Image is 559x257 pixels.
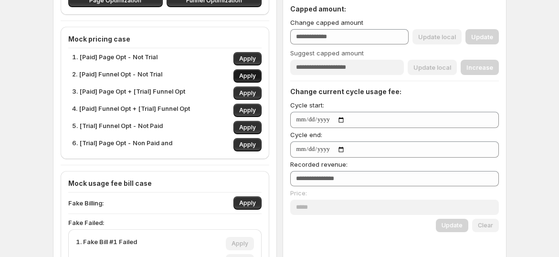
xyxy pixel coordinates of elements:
[290,189,307,197] span: Price:
[290,101,324,109] span: Cycle start:
[290,4,499,14] h4: Capped amount:
[239,124,256,131] span: Apply
[290,19,363,26] span: Change capped amount
[290,87,499,96] h4: Change current cycle usage fee:
[68,198,104,208] p: Fake Billing:
[239,199,256,207] span: Apply
[72,121,163,134] p: 5. [Trial] Funnel Opt - Not Paid
[239,55,256,63] span: Apply
[72,104,190,117] p: 4. [Paid] Funnel Opt + [Trial] Funnel Opt
[233,138,262,151] button: Apply
[72,86,185,100] p: 3. [Paid] Page Opt + [Trial] Funnel Opt
[233,69,262,83] button: Apply
[239,141,256,149] span: Apply
[72,52,158,65] p: 1. [Paid] Page Opt - Not Trial
[233,52,262,65] button: Apply
[290,161,348,168] span: Recorded revenue:
[233,121,262,134] button: Apply
[239,107,256,114] span: Apply
[233,86,262,100] button: Apply
[233,196,262,210] button: Apply
[76,237,137,250] p: 1. Fake Bill #1 Failed
[68,34,262,44] h4: Mock pricing case
[233,104,262,117] button: Apply
[68,179,262,188] h4: Mock usage fee bill case
[72,138,172,151] p: 6. [Trial] Page Opt - Non Paid and
[239,72,256,80] span: Apply
[72,69,162,83] p: 2. [Paid] Funnel Opt - Not Trial
[239,89,256,97] span: Apply
[68,218,262,227] p: Fake Failed:
[290,131,322,139] span: Cycle end:
[290,49,364,57] span: Suggest capped amount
